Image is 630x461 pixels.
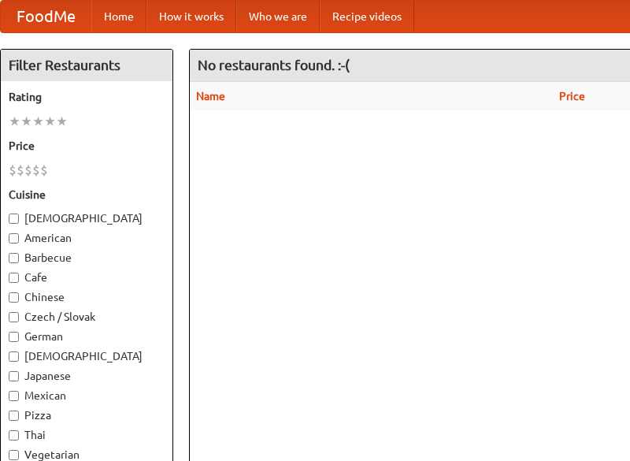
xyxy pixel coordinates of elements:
label: Barbecue [9,250,165,266]
a: How it works [146,1,236,32]
label: [DEMOGRAPHIC_DATA] [9,348,165,364]
li: $ [40,162,48,179]
li: ★ [32,113,44,130]
input: American [9,233,19,244]
a: Recipe videos [320,1,414,32]
label: Chinese [9,289,165,305]
label: Mexican [9,388,165,403]
input: Cafe [9,273,19,283]
a: Price [559,90,585,102]
label: Czech / Slovak [9,309,165,325]
input: Barbecue [9,253,19,263]
h5: Price [9,138,165,154]
li: $ [24,162,32,179]
a: FoodMe [1,1,91,32]
input: Thai [9,430,19,441]
input: [DEMOGRAPHIC_DATA] [9,351,19,362]
li: ★ [20,113,32,130]
input: [DEMOGRAPHIC_DATA] [9,214,19,224]
li: $ [17,162,24,179]
h5: Rating [9,89,165,105]
input: Vegetarian [9,450,19,460]
li: $ [9,162,17,179]
input: Chinese [9,292,19,303]
input: German [9,332,19,342]
label: Pizza [9,407,165,423]
ng-pluralize: No restaurants found. :-( [198,58,350,72]
label: Japanese [9,368,165,384]
label: German [9,329,165,344]
h5: Cuisine [9,187,165,203]
input: Czech / Slovak [9,312,19,322]
a: Who we are [236,1,320,32]
li: ★ [44,113,56,130]
li: ★ [56,113,68,130]
li: $ [32,162,40,179]
input: Mexican [9,391,19,401]
label: [DEMOGRAPHIC_DATA] [9,210,165,226]
li: ★ [9,113,20,130]
input: Japanese [9,371,19,381]
label: Thai [9,427,165,443]
label: Cafe [9,270,165,285]
label: American [9,230,165,246]
input: Pizza [9,411,19,421]
h4: Filter Restaurants [1,50,172,81]
a: Home [91,1,146,32]
a: Name [196,90,225,102]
